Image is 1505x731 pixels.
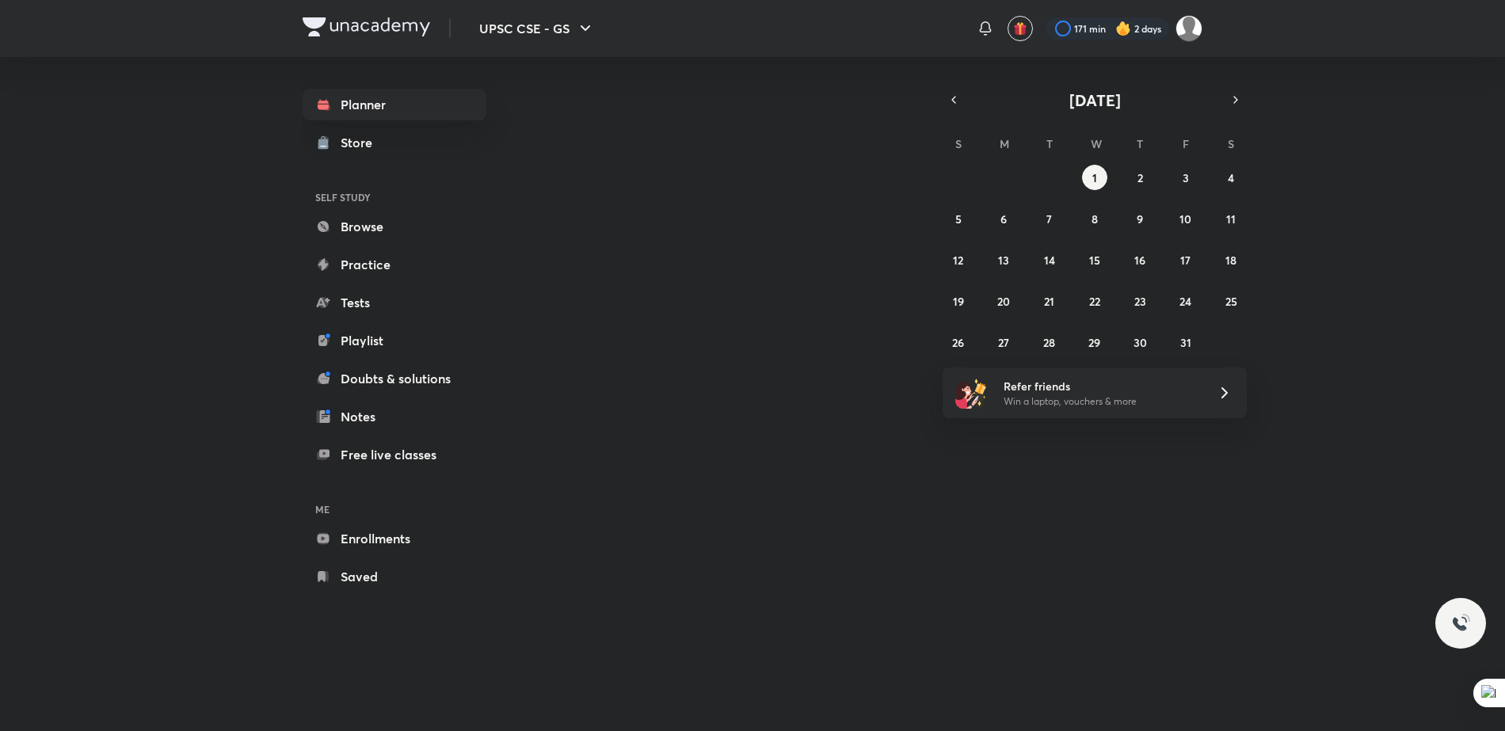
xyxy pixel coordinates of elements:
[1127,206,1153,231] button: October 9, 2025
[1000,136,1009,151] abbr: Monday
[991,247,1016,272] button: October 13, 2025
[1173,247,1198,272] button: October 17, 2025
[1091,136,1102,151] abbr: Wednesday
[998,253,1009,268] abbr: October 13, 2025
[965,89,1225,111] button: [DATE]
[1082,165,1107,190] button: October 1, 2025
[303,249,486,280] a: Practice
[303,439,486,470] a: Free live classes
[1089,294,1100,309] abbr: October 22, 2025
[1127,329,1153,355] button: October 30, 2025
[1088,335,1100,350] abbr: October 29, 2025
[1173,288,1198,314] button: October 24, 2025
[1037,288,1062,314] button: October 21, 2025
[1180,253,1191,268] abbr: October 17, 2025
[991,206,1016,231] button: October 6, 2025
[1137,136,1143,151] abbr: Thursday
[303,211,486,242] a: Browse
[1044,294,1054,309] abbr: October 21, 2025
[1218,206,1244,231] button: October 11, 2025
[1137,211,1143,227] abbr: October 9, 2025
[303,287,486,318] a: Tests
[1228,170,1234,185] abbr: October 4, 2025
[1175,15,1202,42] img: Ayushi Singh
[1082,329,1107,355] button: October 29, 2025
[303,496,486,523] h6: ME
[1183,170,1189,185] abbr: October 3, 2025
[303,127,486,158] a: Store
[1069,89,1121,111] span: [DATE]
[946,329,971,355] button: October 26, 2025
[1004,394,1198,409] p: Win a laptop, vouchers & more
[1089,253,1100,268] abbr: October 15, 2025
[303,363,486,394] a: Doubts & solutions
[946,247,971,272] button: October 12, 2025
[1218,288,1244,314] button: October 25, 2025
[1092,211,1098,227] abbr: October 8, 2025
[955,377,987,409] img: referral
[303,561,486,592] a: Saved
[1037,206,1062,231] button: October 7, 2025
[1179,211,1191,227] abbr: October 10, 2025
[1082,206,1107,231] button: October 8, 2025
[1000,211,1007,227] abbr: October 6, 2025
[1180,335,1191,350] abbr: October 31, 2025
[946,206,971,231] button: October 5, 2025
[1008,16,1033,41] button: avatar
[1218,165,1244,190] button: October 4, 2025
[1134,294,1146,309] abbr: October 23, 2025
[303,17,430,40] a: Company Logo
[952,335,964,350] abbr: October 26, 2025
[303,184,486,211] h6: SELF STUDY
[470,13,604,44] button: UPSC CSE - GS
[1226,211,1236,227] abbr: October 11, 2025
[953,294,964,309] abbr: October 19, 2025
[1013,21,1027,36] img: avatar
[341,133,382,152] div: Store
[303,17,430,36] img: Company Logo
[998,335,1009,350] abbr: October 27, 2025
[1228,136,1234,151] abbr: Saturday
[991,329,1016,355] button: October 27, 2025
[1044,253,1055,268] abbr: October 14, 2025
[1173,206,1198,231] button: October 10, 2025
[1127,247,1153,272] button: October 16, 2025
[1037,329,1062,355] button: October 28, 2025
[1092,170,1097,185] abbr: October 1, 2025
[1043,335,1055,350] abbr: October 28, 2025
[1225,253,1236,268] abbr: October 18, 2025
[1134,335,1147,350] abbr: October 30, 2025
[1173,329,1198,355] button: October 31, 2025
[303,523,486,554] a: Enrollments
[946,288,971,314] button: October 19, 2025
[1082,288,1107,314] button: October 22, 2025
[1082,247,1107,272] button: October 15, 2025
[303,89,486,120] a: Planner
[991,288,1016,314] button: October 20, 2025
[1137,170,1143,185] abbr: October 2, 2025
[1046,211,1052,227] abbr: October 7, 2025
[1127,165,1153,190] button: October 2, 2025
[1183,136,1189,151] abbr: Friday
[1046,136,1053,151] abbr: Tuesday
[1134,253,1145,268] abbr: October 16, 2025
[1451,614,1470,633] img: ttu
[955,136,962,151] abbr: Sunday
[1173,165,1198,190] button: October 3, 2025
[953,253,963,268] abbr: October 12, 2025
[1115,21,1131,36] img: streak
[1004,378,1198,394] h6: Refer friends
[997,294,1010,309] abbr: October 20, 2025
[1179,294,1191,309] abbr: October 24, 2025
[1127,288,1153,314] button: October 23, 2025
[1037,247,1062,272] button: October 14, 2025
[303,325,486,356] a: Playlist
[955,211,962,227] abbr: October 5, 2025
[1218,247,1244,272] button: October 18, 2025
[1225,294,1237,309] abbr: October 25, 2025
[303,401,486,432] a: Notes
